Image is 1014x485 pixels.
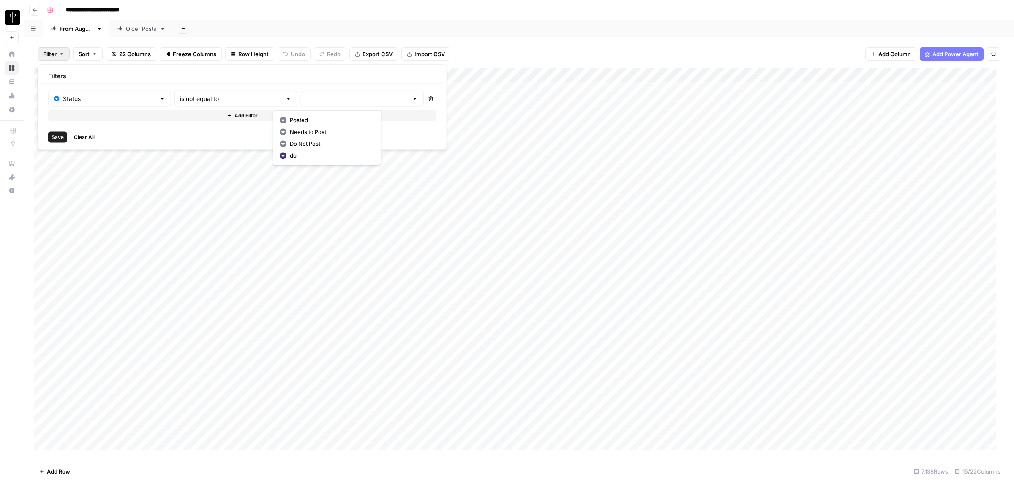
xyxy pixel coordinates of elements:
[865,47,916,61] button: Add Column
[79,50,90,58] span: Sort
[414,50,445,58] span: Import CSV
[5,7,19,28] button: Workspace: LP Production Workloads
[47,467,70,476] span: Add Row
[173,50,216,58] span: Freeze Columns
[109,20,173,37] a: Older Posts
[5,75,19,89] a: Your Data
[41,68,443,84] div: Filters
[71,132,98,143] button: Clear All
[48,132,67,143] button: Save
[238,50,269,58] span: Row Height
[74,134,95,141] span: Clear All
[932,50,979,58] span: Add Power Agent
[291,50,305,58] span: Undo
[5,47,19,61] a: Home
[38,65,447,150] div: Filter
[910,465,951,478] div: 7,138 Rows
[5,103,19,117] a: Settings
[5,61,19,75] a: Browse
[401,47,450,61] button: Import CSV
[63,95,155,103] input: Status
[73,47,103,61] button: Sort
[290,116,371,124] span: Posted
[225,47,274,61] button: Row Height
[60,25,93,33] div: From [DATE]
[920,47,984,61] button: Add Power Agent
[278,47,311,61] button: Undo
[34,465,75,478] button: Add Row
[5,10,20,25] img: LP Production Workloads Logo
[38,47,70,61] button: Filter
[126,25,156,33] div: Older Posts
[349,47,398,61] button: Export CSV
[43,50,57,58] span: Filter
[5,157,19,170] a: AirOps Academy
[119,50,151,58] span: 22 Columns
[160,47,222,61] button: Freeze Columns
[234,112,258,120] span: Add Filter
[314,47,346,61] button: Redo
[951,465,1004,478] div: 15/22 Columns
[5,170,19,184] button: What's new?
[878,50,911,58] span: Add Column
[327,50,341,58] span: Redo
[43,20,109,37] a: From [DATE]
[5,89,19,103] a: Usage
[180,95,282,103] input: is not equal to
[290,151,371,160] span: do
[5,184,19,197] button: Help + Support
[290,128,371,136] span: Needs to Post
[52,134,64,141] span: Save
[363,50,393,58] span: Export CSV
[5,171,18,183] div: What's new?
[48,110,436,121] button: Add Filter
[106,47,156,61] button: 22 Columns
[290,139,371,148] span: Do Not Post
